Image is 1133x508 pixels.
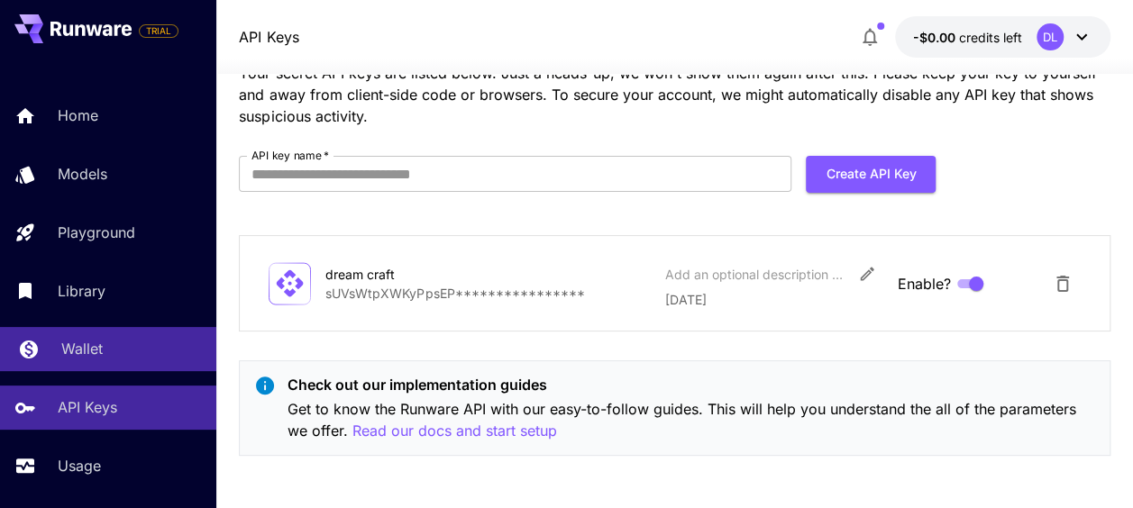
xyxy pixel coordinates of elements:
[239,26,298,48] nav: breadcrumb
[913,28,1022,47] div: -$0.001
[140,24,178,38] span: TRIAL
[58,280,105,302] p: Library
[239,26,298,48] a: API Keys
[58,163,107,185] p: Models
[1037,23,1064,50] div: DL
[664,265,845,284] div: Add an optional description or comment
[664,290,882,309] p: [DATE]
[58,396,117,418] p: API Keys
[913,30,959,45] span: -$0.00
[239,62,1110,127] p: Your secret API keys are listed below. Just a heads-up, we won't show them again after this. Plea...
[251,148,329,163] label: API key name
[895,16,1110,58] button: -$0.001DL
[325,265,506,284] div: dream craft
[1045,266,1081,302] button: Delete API Key
[61,338,103,359] p: Wallet
[58,455,101,476] p: Usage
[898,273,951,295] span: Enable?
[139,20,178,41] span: Add your payment card to enable full platform functionality.
[58,222,135,243] p: Playground
[806,156,936,193] button: Create API Key
[287,374,1094,395] p: Check out our implementation guides
[352,420,556,442] button: Read our docs and start setup
[58,104,98,126] p: Home
[287,398,1094,442] p: Get to know the Runware API with our easy-to-follow guides. This will help you understand the all...
[959,30,1022,45] span: credits left
[851,258,883,290] button: Edit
